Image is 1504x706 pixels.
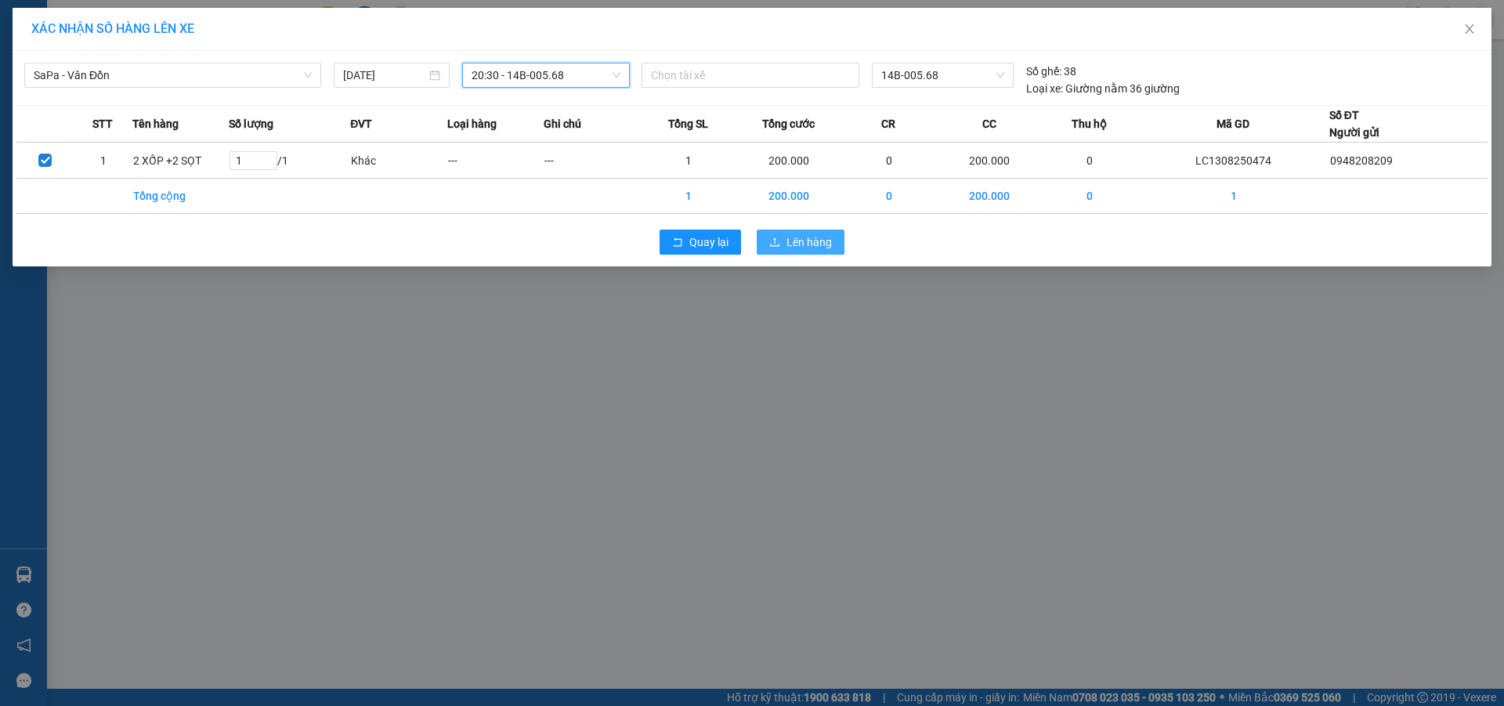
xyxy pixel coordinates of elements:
td: 200.000 [938,179,1042,214]
td: 2 XỐP +2 SỌT [132,143,229,179]
td: --- [447,143,544,179]
span: Quay lại [689,234,728,251]
span: CC [982,115,996,132]
span: Tên hàng [132,115,179,132]
input: 13/08/2025 [343,67,426,84]
td: 0 [841,143,937,179]
span: Lên hàng [786,234,832,251]
span: Tổng cước [762,115,815,132]
button: rollbackQuay lại [660,230,741,255]
td: --- [544,143,640,179]
span: CR [881,115,895,132]
td: 1 [74,143,132,179]
span: close [1463,23,1476,35]
div: 38 [1026,63,1076,80]
span: 0948208209 [1330,154,1393,167]
td: 1 [1138,179,1329,214]
span: Thu hộ [1072,115,1107,132]
span: 14B-005.68 [881,63,1003,87]
td: 200.000 [938,143,1042,179]
span: Loại hàng [447,115,497,132]
td: LC1308250474 [1138,143,1329,179]
span: Số ghế: [1026,63,1061,80]
span: Mã GD [1217,115,1249,132]
span: STT [92,115,113,132]
td: 1 [640,179,736,214]
span: Tổng SL [668,115,708,132]
td: 0 [841,179,937,214]
span: Số lượng [229,115,273,132]
span: Ghi chú [544,115,581,132]
td: 0 [1042,179,1138,214]
span: upload [769,237,780,249]
td: Khác [350,143,446,179]
td: / 1 [229,143,350,179]
span: XÁC NHẬN SỐ HÀNG LÊN XE [31,21,194,36]
span: SaPa - Vân Đồn [34,63,312,87]
td: 0 [1042,143,1138,179]
span: Loại xe: [1026,80,1063,97]
td: 200.000 [736,179,841,214]
div: Số ĐT Người gửi [1329,107,1379,141]
span: ĐVT [350,115,372,132]
td: Tổng cộng [132,179,229,214]
span: rollback [672,237,683,249]
span: 20:30 - 14B-005.68 [472,63,620,87]
div: Giường nằm 36 giường [1026,80,1180,97]
button: uploadLên hàng [757,230,844,255]
td: 200.000 [736,143,841,179]
td: 1 [640,143,736,179]
button: Close [1448,8,1491,52]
